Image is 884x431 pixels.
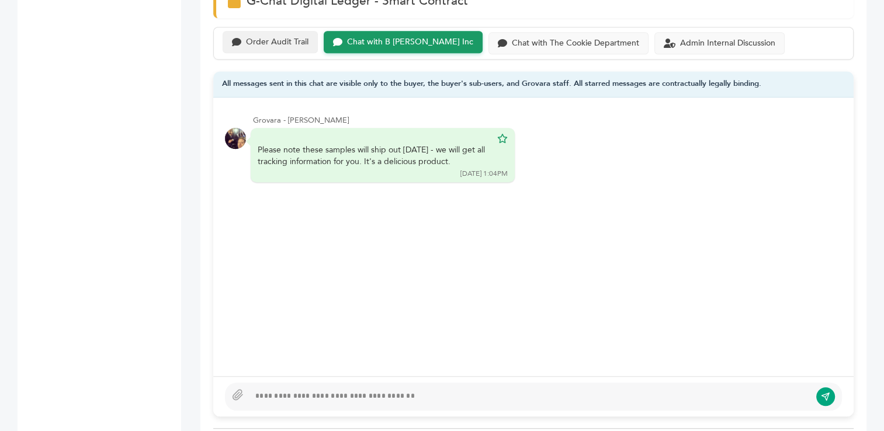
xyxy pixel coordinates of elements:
[680,39,775,48] div: Admin Internal Discussion
[246,37,308,47] div: Order Audit Trail
[213,71,854,98] div: All messages sent in this chat are visible only to the buyer, the buyer's sub-users, and Grovara ...
[258,144,491,167] div: Please note these samples will ship out [DATE] - we will get all tracking information for you. It...
[347,37,473,47] div: Chat with B [PERSON_NAME] Inc
[460,169,508,179] div: [DATE] 1:04PM
[253,115,842,126] div: Grovara - [PERSON_NAME]
[512,39,639,48] div: Chat with The Cookie Department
